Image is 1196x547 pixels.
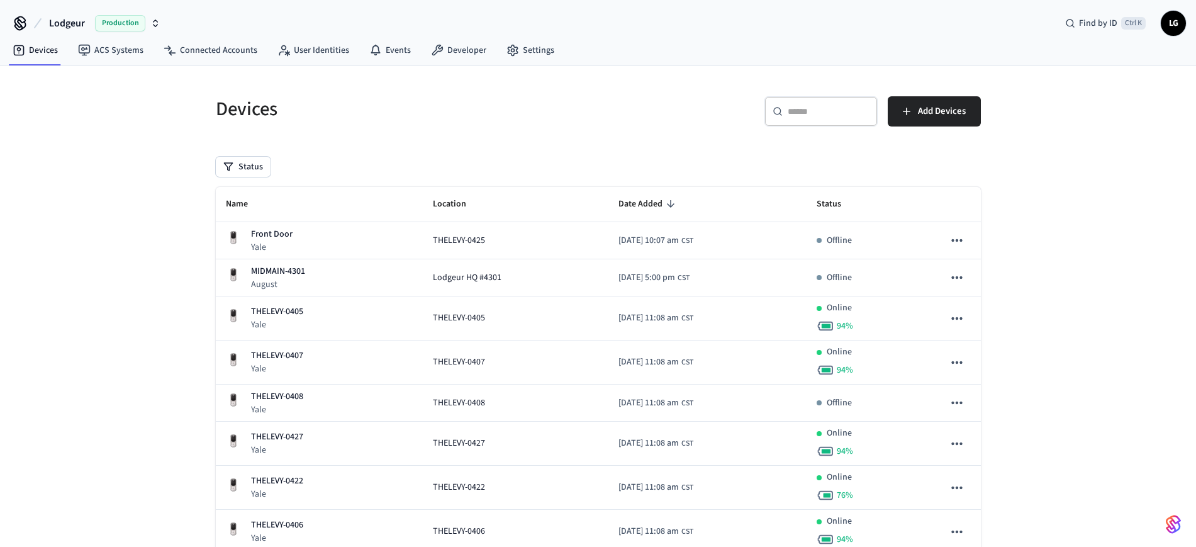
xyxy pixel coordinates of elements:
div: America/Guatemala [618,437,693,450]
p: Online [827,346,852,359]
img: SeamLogoGradient.69752ec5.svg [1166,514,1181,534]
span: [DATE] 10:07 am [618,234,679,247]
a: Connected Accounts [154,39,267,62]
a: ACS Systems [68,39,154,62]
div: America/Guatemala [618,525,693,538]
a: Events [359,39,421,62]
span: THELEVY-0427 [433,437,485,450]
span: THELEVY-0406 [433,525,485,538]
div: America/Guatemala [618,312,693,325]
span: Date Added [618,195,679,214]
button: Add Devices [888,96,981,127]
p: THELEVY-0422 [251,475,303,488]
span: CST [681,526,693,538]
img: Yale Assure Touchscreen Wifi Smart Lock, Satin Nickel, Front [226,478,241,493]
div: America/Guatemala [618,234,693,247]
span: 94 % [837,364,853,376]
p: Offline [827,271,852,285]
span: THELEVY-0422 [433,481,485,494]
div: America/Guatemala [618,481,693,494]
p: Online [827,427,852,440]
span: THELEVY-0425 [433,234,485,247]
p: Yale [251,444,303,456]
span: [DATE] 11:08 am [618,312,679,325]
span: [DATE] 11:08 am [618,437,679,450]
button: LG [1161,11,1186,36]
p: THELEVY-0427 [251,431,303,444]
img: Yale Assure Touchscreen Wifi Smart Lock, Satin Nickel, Front [226,308,241,324]
span: Production [95,15,145,31]
span: [DATE] 5:00 pm [618,271,675,285]
span: 94 % [837,533,853,546]
img: Yale Assure Touchscreen Wifi Smart Lock, Satin Nickel, Front [226,393,241,408]
p: Offline [827,234,852,247]
span: CST [681,313,693,324]
span: CST [678,273,690,284]
p: THELEVY-0407 [251,349,303,363]
button: Status [216,157,271,177]
span: Add Devices [918,103,966,120]
p: Online [827,302,852,315]
span: [DATE] 11:08 am [618,481,679,494]
span: CST [681,398,693,409]
p: Yale [251,532,303,544]
p: MIDMAIN-4301 [251,265,305,278]
span: Location [433,195,483,214]
p: THELEVY-0406 [251,519,303,532]
div: Find by IDCtrl K [1055,12,1156,35]
span: [DATE] 11:08 am [618,525,679,538]
a: Developer [421,39,496,62]
p: Yale [251,241,293,254]
a: Settings [496,39,564,62]
span: LG [1162,12,1185,35]
p: Yale [251,403,303,416]
span: THELEVY-0407 [433,356,485,369]
a: Devices [3,39,68,62]
span: Lodgeur HQ #4301 [433,271,501,285]
span: Lodgeur [49,16,85,31]
p: Online [827,471,852,484]
span: [DATE] 11:08 am [618,397,679,410]
span: CST [681,482,693,493]
p: Offline [827,397,852,410]
p: Yale [251,488,303,500]
p: THELEVY-0405 [251,305,303,319]
div: America/Guatemala [618,397,693,410]
p: Yale [251,319,303,331]
p: THELEVY-0408 [251,390,303,403]
span: 94 % [837,320,853,332]
span: 76 % [837,489,853,502]
a: User Identities [267,39,359,62]
span: Status [817,195,858,214]
img: Yale Assure Touchscreen Wifi Smart Lock, Satin Nickel, Front [226,434,241,449]
div: America/Guatemala [618,271,690,285]
span: [DATE] 11:08 am [618,356,679,369]
span: CST [681,438,693,449]
img: Yale Assure Touchscreen Wifi Smart Lock, Satin Nickel, Front [226,352,241,368]
span: Name [226,195,264,214]
span: THELEVY-0405 [433,312,485,325]
span: CST [681,235,693,247]
p: August [251,278,305,291]
img: Yale Assure Touchscreen Wifi Smart Lock, Satin Nickel, Front [226,230,241,245]
img: Yale Assure Touchscreen Wifi Smart Lock, Satin Nickel, Front [226,268,241,283]
span: THELEVY-0408 [433,397,485,410]
p: Front Door [251,228,293,241]
span: Ctrl K [1121,17,1146,30]
img: Yale Assure Touchscreen Wifi Smart Lock, Satin Nickel, Front [226,522,241,537]
h5: Devices [216,96,591,122]
span: CST [681,357,693,368]
span: Find by ID [1079,17,1117,30]
div: America/Guatemala [618,356,693,369]
p: Yale [251,363,303,375]
span: 94 % [837,445,853,458]
p: Online [827,515,852,528]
